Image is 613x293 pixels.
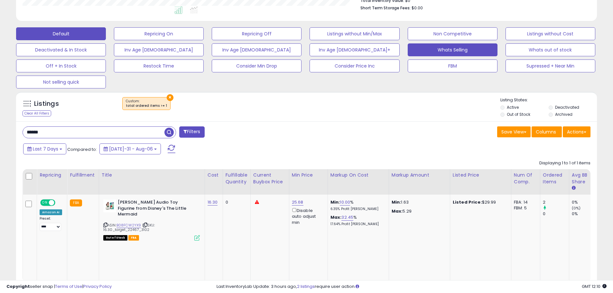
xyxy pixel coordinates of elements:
b: Short Term Storage Fees: [360,5,411,11]
div: 2 [543,199,569,205]
p: 17.64% Profit [PERSON_NAME] [330,222,384,226]
strong: Copyright [6,283,30,289]
div: Fulfillable Quantity [226,172,248,185]
span: All listings that are currently out of stock and unavailable for purchase on Amazon [103,235,127,241]
span: $0.00 [412,5,423,11]
button: × [167,94,173,101]
button: Consider Min Drop [212,60,302,72]
div: Markup Amount [392,172,447,179]
small: (0%) [572,206,581,211]
b: Max: [330,214,342,220]
strong: Max: [392,208,403,214]
div: Amazon AI [40,209,62,215]
button: Not selling quick [16,76,106,88]
button: [DATE]-31 - Aug-06 [99,143,161,154]
div: 0 [226,199,246,205]
p: 6.35% Profit [PERSON_NAME] [330,207,384,211]
div: FBA: 14 [514,199,535,205]
div: Preset: [40,216,62,231]
strong: Min: [392,199,401,205]
button: Columns [532,126,562,137]
div: 0% [572,199,598,205]
div: total ordered items >= 1 [126,104,167,108]
span: Last 7 Days [33,146,58,152]
th: The percentage added to the cost of goods (COGS) that forms the calculator for Min & Max prices. [328,169,389,195]
div: Markup on Cost [330,172,386,179]
div: 0% [572,211,598,217]
div: Disable auto adjust min [292,207,323,225]
div: Title [102,172,202,179]
button: Last 7 Days [23,143,66,154]
div: 0 [543,211,569,217]
button: Listings without Min/Max [310,27,399,40]
p: 1.63 [392,199,445,205]
b: Min: [330,199,340,205]
a: 32.45 [341,214,353,221]
div: Cost [208,172,220,179]
label: Archived [555,112,572,117]
h5: Listings [34,99,59,108]
div: Min Price [292,172,325,179]
div: Ordered Items [543,172,566,185]
button: Whats Selling [408,43,497,56]
span: [DATE]-31 - Aug-06 [109,146,153,152]
p: 5.29 [392,208,445,214]
div: Clear All Filters [23,110,51,116]
button: Restock Time [114,60,204,72]
button: Filters [179,126,204,138]
p: Listing States: [500,97,597,103]
button: Deactivated & In Stock [16,43,106,56]
span: FBA [128,235,139,241]
span: Custom: [126,99,167,108]
b: [PERSON_NAME] Audio Toy Figurine from Disney's The Little Mermaid [118,199,196,219]
button: Repricing On [114,27,204,40]
button: Off + In Stock [16,60,106,72]
button: Listings without Cost [506,27,595,40]
label: Active [507,105,519,110]
a: 10.00 [340,199,350,206]
span: ON [41,200,49,206]
small: Avg BB Share. [572,185,576,191]
button: FBM [408,60,497,72]
button: Save View [497,126,531,137]
button: Default [16,27,106,40]
b: Listed Price: [453,199,482,205]
div: % [330,215,384,226]
span: Compared to: [67,146,97,152]
div: Fulfillment [70,172,96,179]
button: Consider Price Inc [310,60,399,72]
span: 2025-08-14 12:10 GMT [582,283,607,289]
button: Non Competitive [408,27,497,40]
div: $29.99 [453,199,506,205]
a: Privacy Policy [83,283,112,289]
div: FBM: 5 [514,205,535,211]
button: Inv Age [DEMOGRAPHIC_DATA] [212,43,302,56]
a: 25.68 [292,199,303,206]
a: Terms of Use [55,283,82,289]
button: Repricing Off [212,27,302,40]
div: Listed Price [453,172,508,179]
button: Whats out of stock [506,43,595,56]
span: OFF [54,200,65,206]
label: Deactivated [555,105,579,110]
div: Last InventoryLab Update: 3 hours ago, require user action. [217,284,607,290]
button: Supressed + Near Min [506,60,595,72]
div: seller snap | | [6,284,112,290]
small: FBA [70,199,82,206]
div: Current Buybox Price [253,172,286,185]
div: Repricing [40,172,64,179]
div: Displaying 1 to 1 of 1 items [539,160,590,166]
img: 41tsAUi7QZL._SL40_.jpg [103,199,116,212]
div: % [330,199,384,211]
a: 16.30 [208,199,218,206]
span: Columns [536,129,556,135]
button: Inv Age [DEMOGRAPHIC_DATA]+ [310,43,399,56]
label: Out of Stock [507,112,530,117]
div: Avg BB Share [572,172,595,185]
button: Inv Age [DEMOGRAPHIC_DATA] [114,43,204,56]
div: Num of Comp. [514,172,537,185]
button: Actions [563,126,590,137]
div: ASIN: [103,199,200,240]
a: 2 listings [297,283,315,289]
a: B08FCW2YX9 [116,223,141,228]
